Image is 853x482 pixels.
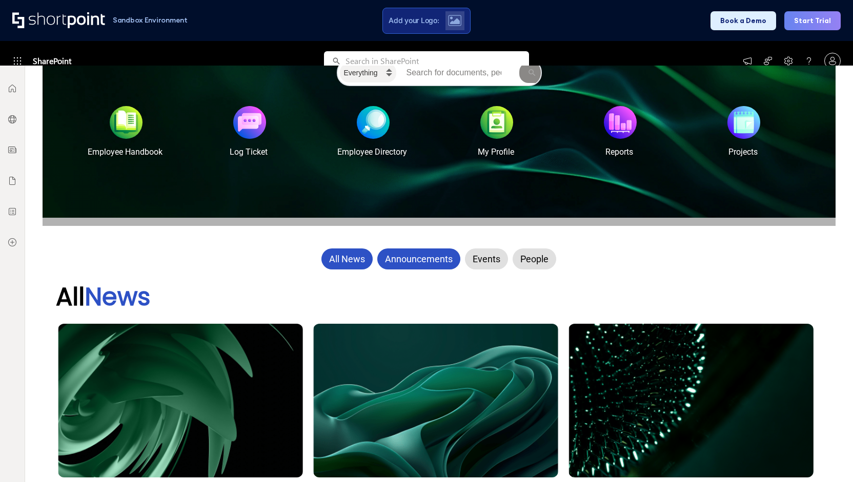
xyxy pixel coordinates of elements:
[728,146,758,158] div: Projects
[56,280,151,314] strong: All
[346,51,529,70] input: Search in SharePoint
[337,146,407,158] div: Employee Directory
[465,248,508,269] div: Events
[88,146,163,158] div: Employee Handbook
[85,280,151,314] span: News
[230,146,268,158] div: Log Ticket
[398,62,517,83] input: Search intranet
[340,63,396,82] select: Search type
[519,62,545,83] button: Search
[784,11,841,30] button: Start Trial
[513,248,556,269] div: People
[377,248,460,269] div: Announcements
[478,146,514,158] div: My Profile
[448,15,461,26] img: Upload logo
[389,16,439,25] span: Add your Logo:
[113,17,188,23] h1: Sandbox Environment
[802,433,853,482] iframe: Chat Widget
[710,11,776,30] button: Book a Demo
[33,49,71,73] span: SharePoint
[321,248,373,269] div: All News
[605,146,633,158] div: Reports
